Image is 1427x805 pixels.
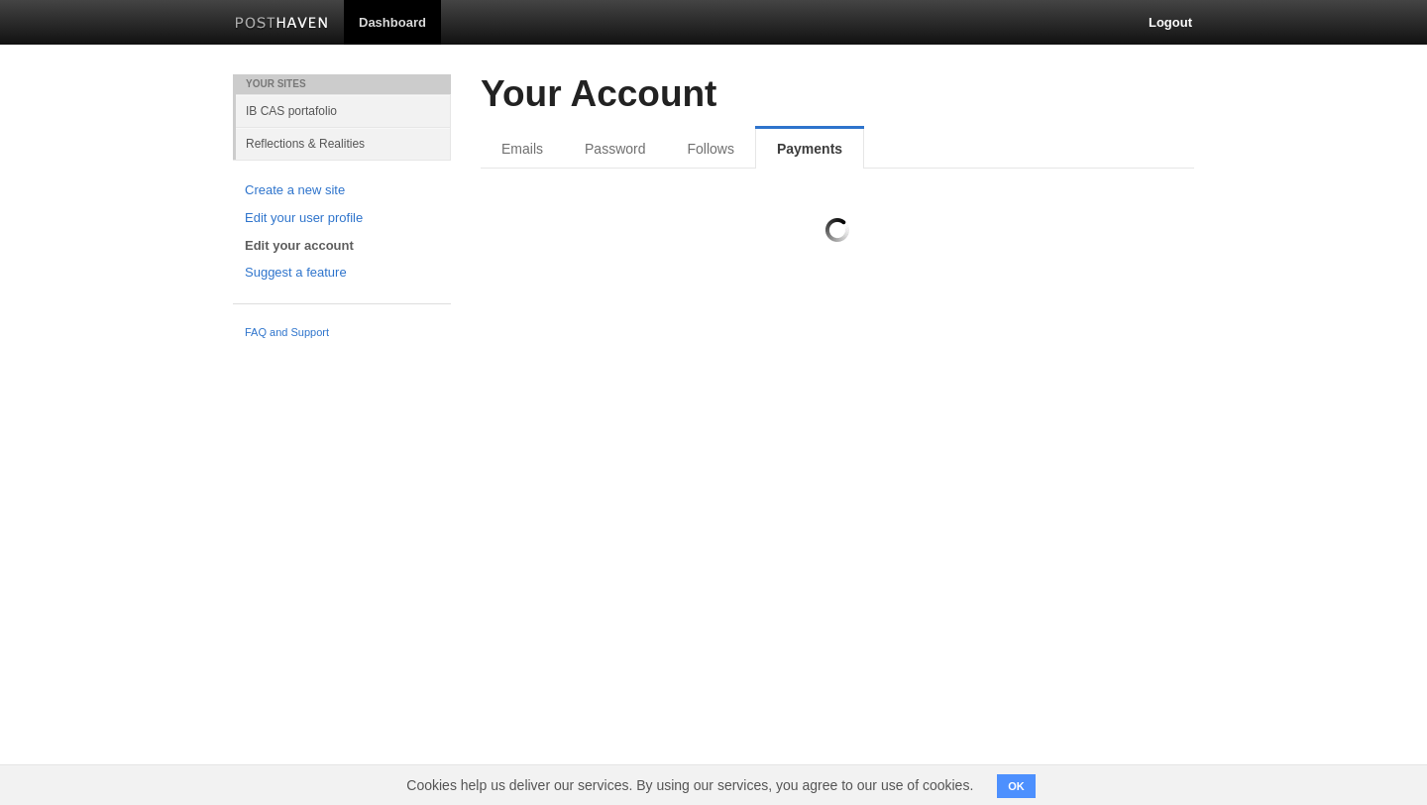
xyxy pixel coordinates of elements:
[236,127,451,160] a: Reflections & Realities
[245,208,439,229] a: Edit your user profile
[481,74,1194,115] h2: Your Account
[997,774,1036,798] button: OK
[235,17,329,32] img: Posthaven-bar
[236,94,451,127] a: IB CAS portafolio
[564,129,666,169] a: Password
[245,263,439,284] a: Suggest a feature
[386,765,993,805] span: Cookies help us deliver our services. By using our services, you agree to our use of cookies.
[245,180,439,201] a: Create a new site
[481,129,564,169] a: Emails
[245,324,439,342] a: FAQ and Support
[825,218,849,242] img: loading.gif
[233,74,451,94] li: Your Sites
[666,129,754,169] a: Follows
[755,129,864,169] a: Payments
[245,236,439,257] a: Edit your account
